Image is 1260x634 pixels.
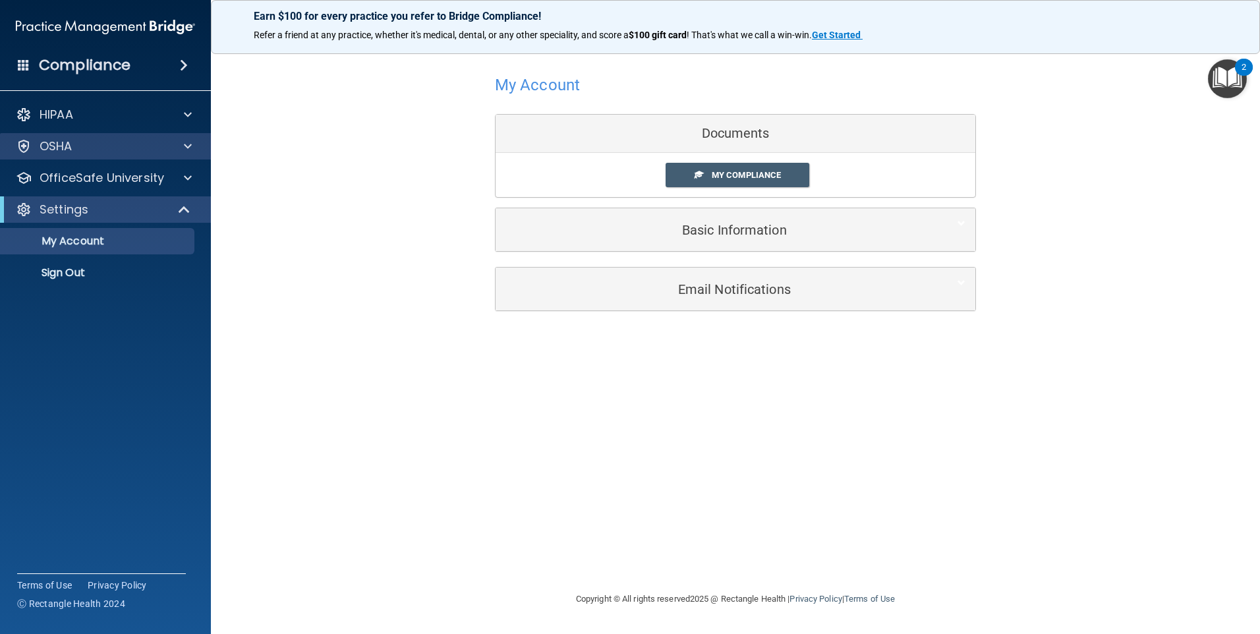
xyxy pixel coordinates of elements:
[495,578,976,620] div: Copyright © All rights reserved 2025 @ Rectangle Health | |
[505,282,925,297] h5: Email Notifications
[505,223,925,237] h5: Basic Information
[1242,67,1246,84] div: 2
[39,56,130,74] h4: Compliance
[9,266,188,279] p: Sign Out
[16,170,192,186] a: OfficeSafe University
[40,138,72,154] p: OSHA
[40,202,88,217] p: Settings
[16,202,191,217] a: Settings
[812,30,863,40] a: Get Started
[812,30,861,40] strong: Get Started
[40,170,164,186] p: OfficeSafe University
[17,579,72,592] a: Terms of Use
[495,76,580,94] h4: My Account
[505,215,965,245] a: Basic Information
[254,30,629,40] span: Refer a friend at any practice, whether it's medical, dental, or any other speciality, and score a
[1208,59,1247,98] button: Open Resource Center, 2 new notifications
[844,594,895,604] a: Terms of Use
[505,274,965,304] a: Email Notifications
[40,107,73,123] p: HIPAA
[687,30,812,40] span: ! That's what we call a win-win.
[16,107,192,123] a: HIPAA
[88,579,147,592] a: Privacy Policy
[16,14,195,40] img: PMB logo
[254,10,1217,22] p: Earn $100 for every practice you refer to Bridge Compliance!
[16,138,192,154] a: OSHA
[496,115,975,153] div: Documents
[17,597,125,610] span: Ⓒ Rectangle Health 2024
[9,235,188,248] p: My Account
[712,170,781,180] span: My Compliance
[789,594,842,604] a: Privacy Policy
[629,30,687,40] strong: $100 gift card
